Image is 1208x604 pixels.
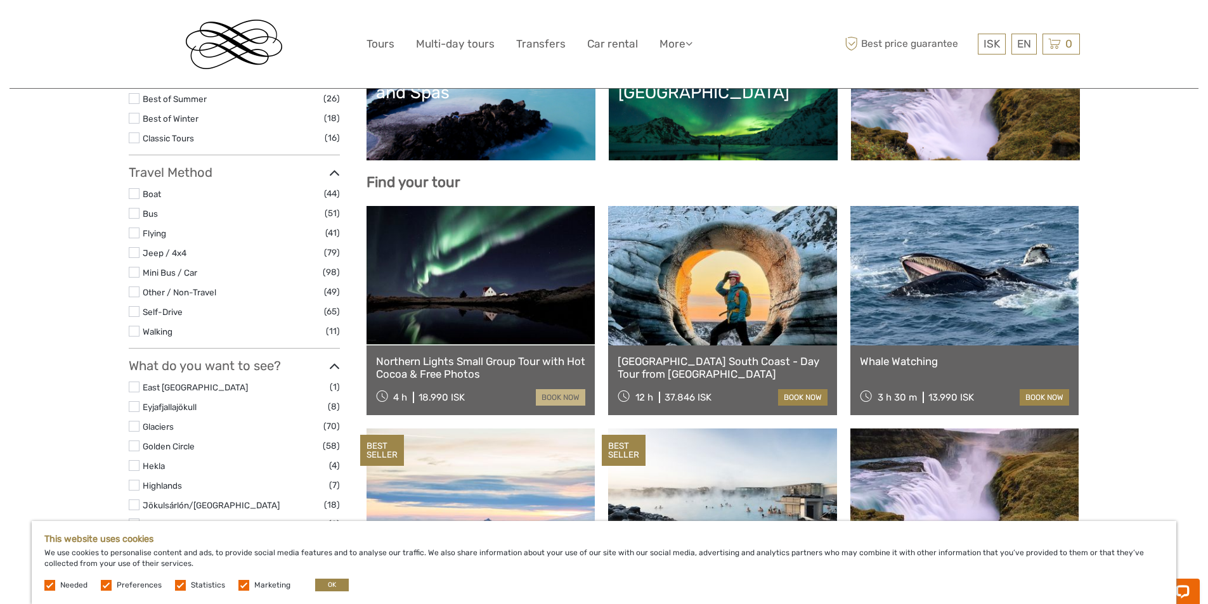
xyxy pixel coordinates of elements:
[324,111,340,125] span: (18)
[328,517,340,531] span: (2)
[325,131,340,145] span: (16)
[143,307,183,317] a: Self-Drive
[44,534,1164,544] h5: This website uses cookies
[129,358,340,373] h3: What do you want to see?
[618,62,828,151] a: Northern Lights in [GEOGRAPHIC_DATA]
[393,392,407,403] span: 4 h
[143,209,158,219] a: Bus
[360,435,404,466] div: BEST SELLER
[536,389,585,406] a: book now
[129,165,340,180] h3: Travel Method
[325,206,340,221] span: (51)
[143,228,166,238] a: Flying
[860,355,1070,368] a: Whale Watching
[1063,37,1074,50] span: 0
[329,478,340,492] span: (7)
[143,248,186,258] a: Jeep / 4x4
[143,402,197,412] a: Eyjafjallajökull
[367,35,394,53] a: Tours
[143,500,280,510] a: Jökulsárlón/[GEOGRAPHIC_DATA]
[191,580,225,591] label: Statistics
[861,62,1070,151] a: Golden Circle
[117,580,162,591] label: Preferences
[143,133,194,143] a: Classic Tours
[323,91,340,106] span: (26)
[143,441,195,451] a: Golden Circle
[143,519,192,529] a: Lake Mývatn
[324,186,340,201] span: (44)
[376,62,586,151] a: Lagoons, Nature Baths and Spas
[659,35,692,53] a: More
[665,392,711,403] div: 37.846 ISK
[984,37,1000,50] span: ISK
[143,326,172,337] a: Walking
[143,382,248,392] a: East [GEOGRAPHIC_DATA]
[842,34,975,55] span: Best price guarantee
[254,580,290,591] label: Marketing
[330,380,340,394] span: (1)
[416,35,495,53] a: Multi-day tours
[602,435,646,466] div: BEST SELLER
[323,265,340,280] span: (98)
[635,392,653,403] span: 12 h
[143,287,216,297] a: Other / Non-Travel
[587,35,638,53] a: Car rental
[324,498,340,512] span: (18)
[143,461,165,471] a: Hekla
[516,35,566,53] a: Transfers
[325,226,340,240] span: (41)
[323,419,340,434] span: (70)
[60,580,88,591] label: Needed
[315,579,349,591] button: OK
[1011,34,1037,55] div: EN
[324,304,340,319] span: (65)
[1020,389,1069,406] a: book now
[328,399,340,414] span: (8)
[329,458,340,473] span: (4)
[186,20,282,69] img: Reykjavik Residence
[146,20,161,35] button: Open LiveChat chat widget
[323,439,340,453] span: (58)
[143,113,198,124] a: Best of Winter
[326,324,340,338] span: (11)
[367,174,460,191] b: Find your tour
[32,521,1176,604] div: We use cookies to personalise content and ads, to provide social media features and to analyse ou...
[143,267,197,278] a: Mini Bus / Car
[143,189,161,199] a: Boat
[618,355,828,381] a: [GEOGRAPHIC_DATA] South Coast - Day Tour from [GEOGRAPHIC_DATA]
[143,421,174,432] a: Glaciers
[18,22,143,32] p: Chat now
[143,94,207,104] a: Best of Summer
[324,285,340,299] span: (49)
[324,245,340,260] span: (79)
[878,392,917,403] span: 3 h 30 m
[376,355,586,381] a: Northern Lights Small Group Tour with Hot Cocoa & Free Photos
[143,480,182,491] a: Highlands
[928,392,974,403] div: 13.990 ISK
[419,392,465,403] div: 18.990 ISK
[778,389,828,406] a: book now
